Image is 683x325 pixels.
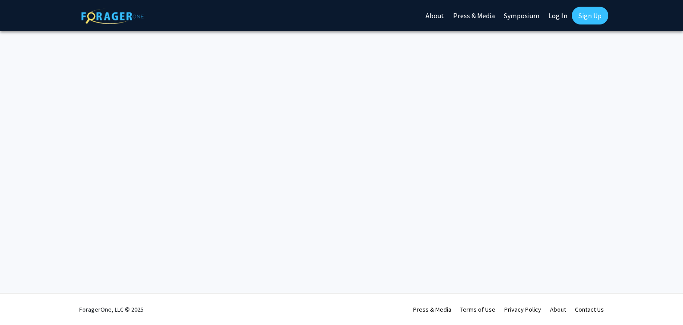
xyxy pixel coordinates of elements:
[79,294,144,325] div: ForagerOne, LLC © 2025
[550,305,566,313] a: About
[504,305,541,313] a: Privacy Policy
[81,8,144,24] img: ForagerOne Logo
[575,305,604,313] a: Contact Us
[460,305,495,313] a: Terms of Use
[413,305,451,313] a: Press & Media
[572,7,608,24] a: Sign Up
